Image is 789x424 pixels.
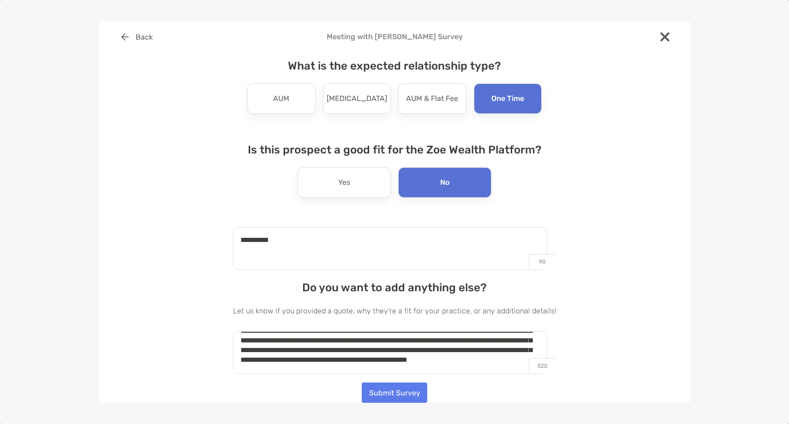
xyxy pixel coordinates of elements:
p: 90 [529,254,556,270]
h4: Do you want to add anything else? [233,281,556,294]
img: close modal [660,32,669,41]
img: button icon [121,33,129,41]
p: One Time [491,91,524,106]
p: AUM [273,91,289,106]
p: Let us know if you provided a quote, why they're a fit for your practice, or any additional details! [233,305,556,317]
p: Yes [338,175,350,190]
button: Submit Survey [362,383,427,403]
p: [MEDICAL_DATA] [327,91,387,106]
h4: Is this prospect a good fit for the Zoe Wealth Platform? [233,143,556,156]
h4: Meeting with [PERSON_NAME] Survey [114,32,675,41]
p: No [440,175,449,190]
p: AUM & Flat Fee [406,91,458,106]
h4: What is the expected relationship type? [233,59,556,72]
button: Back [114,27,160,47]
p: 520 [529,358,556,374]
